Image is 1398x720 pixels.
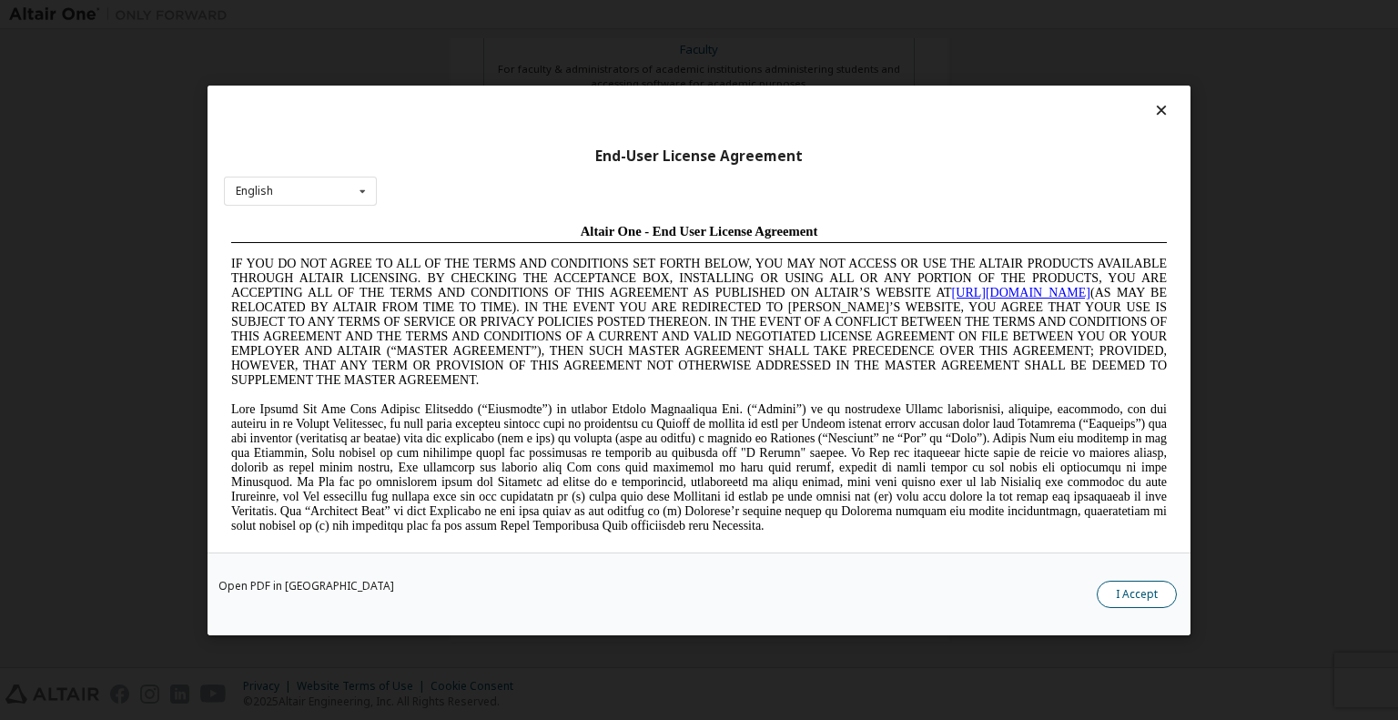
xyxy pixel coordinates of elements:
[218,580,394,591] a: Open PDF in [GEOGRAPHIC_DATA]
[357,7,594,22] span: Altair One - End User License Agreement
[728,69,866,83] a: [URL][DOMAIN_NAME]
[7,40,943,170] span: IF YOU DO NOT AGREE TO ALL OF THE TERMS AND CONDITIONS SET FORTH BELOW, YOU MAY NOT ACCESS OR USE...
[1097,580,1177,607] button: I Accept
[236,186,273,197] div: English
[7,186,943,316] span: Lore Ipsumd Sit Ame Cons Adipisc Elitseddo (“Eiusmodte”) in utlabor Etdolo Magnaaliqua Eni. (“Adm...
[224,147,1174,165] div: End-User License Agreement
